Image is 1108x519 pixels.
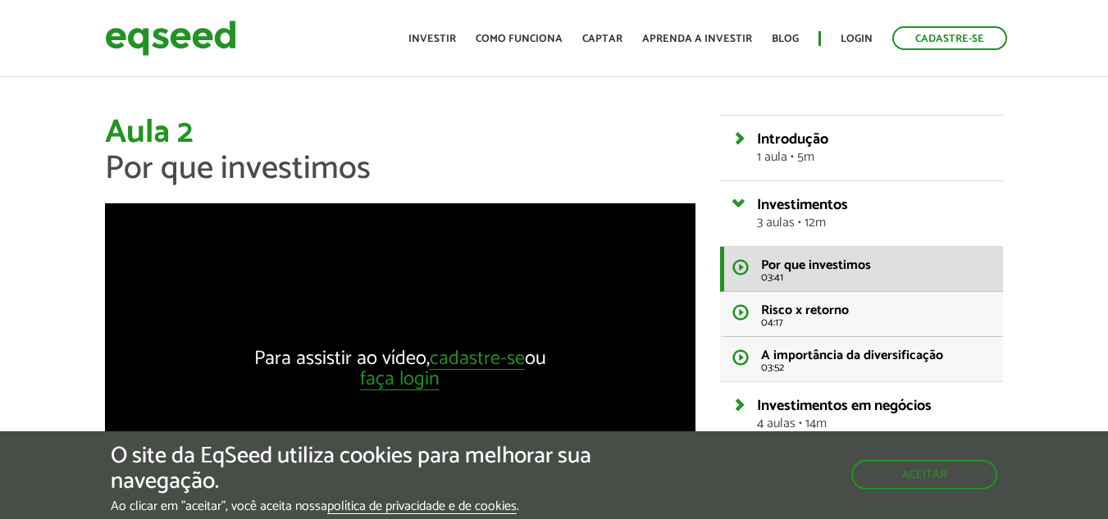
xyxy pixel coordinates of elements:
[761,254,871,276] span: Por que investimos
[327,500,517,514] a: política de privacidade e de cookies
[892,26,1007,50] a: Cadastre-se
[430,349,525,370] a: cadastre-se
[720,292,1003,337] a: Risco x retorno 04:17
[757,198,991,230] a: Investimentos3 aulas • 12m
[757,132,991,164] a: Introdução1 aula • 5m
[772,34,799,44] a: Blog
[757,151,991,164] span: 1 aula • 5m
[757,216,991,230] span: 3 aulas • 12m
[111,444,642,494] h5: O site da EqSeed utiliza cookies para melhorar sua navegação.
[761,299,849,321] span: Risco x retorno
[720,247,1003,292] a: Por que investimos 03:41
[642,34,752,44] a: Aprenda a investir
[360,370,440,390] a: faça login
[757,193,848,217] span: Investimentos
[761,272,991,283] span: 03:41
[761,317,991,328] span: 04:17
[408,34,456,44] a: Investir
[105,142,371,196] span: Por que investimos
[253,349,548,390] div: Para assistir ao vídeo, ou
[841,34,873,44] a: Login
[757,398,991,430] a: Investimentos em negócios4 aulas • 14m
[105,106,193,160] span: Aula 2
[111,499,642,514] p: Ao clicar em "aceitar", você aceita nossa .
[720,337,1003,381] a: A importância da diversificação 03:52
[761,344,943,366] span: A importância da diversificação
[761,362,991,373] span: 03:52
[476,34,563,44] a: Como funciona
[105,16,236,60] img: EqSeed
[851,460,997,489] button: Aceitar
[582,34,622,44] a: Captar
[757,127,828,152] span: Introdução
[757,394,932,418] span: Investimentos em negócios
[757,417,991,430] span: 4 aulas • 14m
